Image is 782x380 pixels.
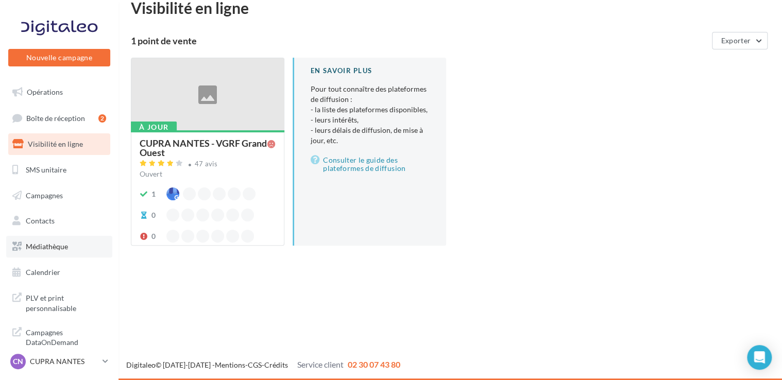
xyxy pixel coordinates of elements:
a: Digitaleo [126,360,156,369]
a: 47 avis [140,159,276,171]
div: 0 [151,210,156,220]
a: PLV et print personnalisable [6,287,112,317]
button: Exporter [712,32,768,49]
a: Calendrier [6,262,112,283]
a: CGS [248,360,262,369]
span: Boîte de réception [26,113,85,122]
span: Médiathèque [26,242,68,251]
a: Visibilité en ligne [6,133,112,155]
a: Campagnes [6,185,112,206]
span: CN [13,356,23,367]
span: Contacts [26,216,55,225]
span: Service client [297,359,344,369]
a: Contacts [6,210,112,232]
a: Mentions [215,360,245,369]
div: En savoir plus [311,66,430,76]
div: À jour [131,122,177,133]
div: 1 point de vente [131,36,708,45]
li: - leurs délais de diffusion, de mise à jour, etc. [311,125,430,146]
span: PLV et print personnalisable [26,291,106,313]
p: Pour tout connaître des plateformes de diffusion : [311,84,430,146]
span: Visibilité en ligne [28,140,83,148]
div: Open Intercom Messenger [747,345,772,370]
span: Opérations [27,88,63,96]
a: Campagnes DataOnDemand [6,321,112,352]
p: CUPRA NANTES [30,356,98,367]
span: 02 30 07 43 80 [348,359,400,369]
a: Opérations [6,81,112,103]
div: 0 [151,231,156,241]
li: - leurs intérêts, [311,115,430,125]
div: 1 [151,189,156,199]
a: Consulter le guide des plateformes de diffusion [311,154,430,175]
span: Campagnes DataOnDemand [26,325,106,348]
a: Crédits [264,360,288,369]
div: 47 avis [195,161,217,167]
span: Ouvert [140,169,162,178]
span: Campagnes [26,191,63,199]
a: Médiathèque [6,236,112,257]
a: SMS unitaire [6,159,112,181]
a: Boîte de réception2 [6,107,112,129]
span: © [DATE]-[DATE] - - - [126,360,400,369]
span: Calendrier [26,268,60,277]
div: 2 [98,114,106,123]
div: CUPRA NANTES - VGRF Grand Ouest [140,139,267,157]
li: - la liste des plateformes disponibles, [311,105,430,115]
span: SMS unitaire [26,165,66,174]
a: CN CUPRA NANTES [8,352,110,371]
button: Nouvelle campagne [8,49,110,66]
span: Exporter [721,36,751,45]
